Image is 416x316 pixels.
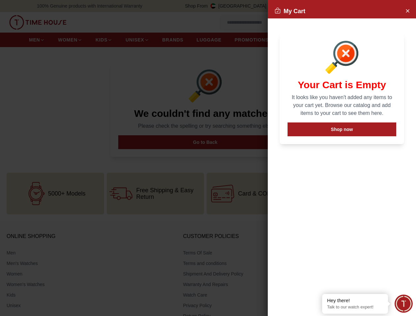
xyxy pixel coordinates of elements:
[395,295,413,313] div: Chat Widget
[288,93,396,117] p: It looks like you haven't added any items to your cart yet. Browse our catalog and add items to y...
[327,297,383,304] div: Hey there!
[402,5,413,16] button: Close Account
[288,122,396,136] button: Shop now
[274,7,305,16] h2: My Cart
[288,79,396,91] h1: Your Cart is Empty
[327,304,383,310] p: Talk to our watch expert!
